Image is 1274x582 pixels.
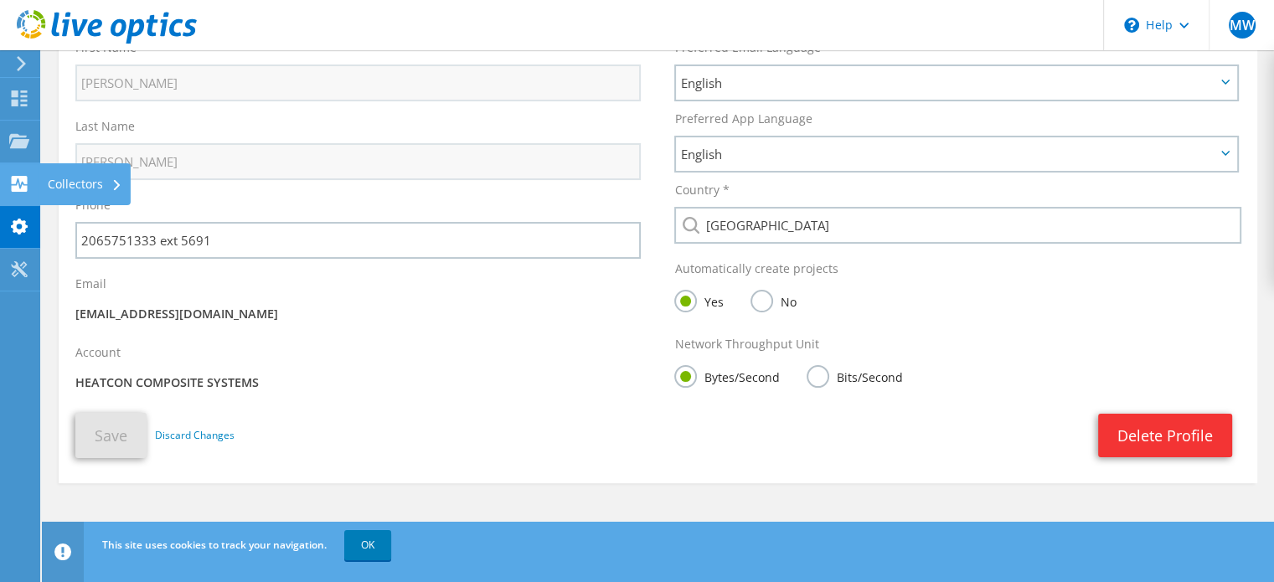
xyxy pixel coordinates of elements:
[39,163,131,205] div: Collectors
[1098,414,1232,457] a: Delete Profile
[75,413,147,458] button: Save
[674,260,838,277] label: Automatically create projects
[75,344,121,361] label: Account
[75,197,111,214] label: Phone
[1124,18,1139,33] svg: \n
[155,426,235,445] a: Discard Changes
[807,365,902,386] label: Bits/Second
[674,182,729,198] label: Country *
[75,305,641,323] p: [EMAIL_ADDRESS][DOMAIN_NAME]
[680,144,1215,164] span: English
[102,538,327,552] span: This site uses cookies to track your navigation.
[75,118,135,135] label: Last Name
[674,336,818,353] label: Network Throughput Unit
[674,111,812,127] label: Preferred App Language
[75,373,641,392] p: HEATCON COMPOSITE SYSTEMS
[674,290,723,311] label: Yes
[680,73,1215,93] span: English
[75,276,106,292] label: Email
[1229,12,1256,39] span: MW
[674,365,779,386] label: Bytes/Second
[750,290,796,311] label: No
[344,530,391,560] a: OK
